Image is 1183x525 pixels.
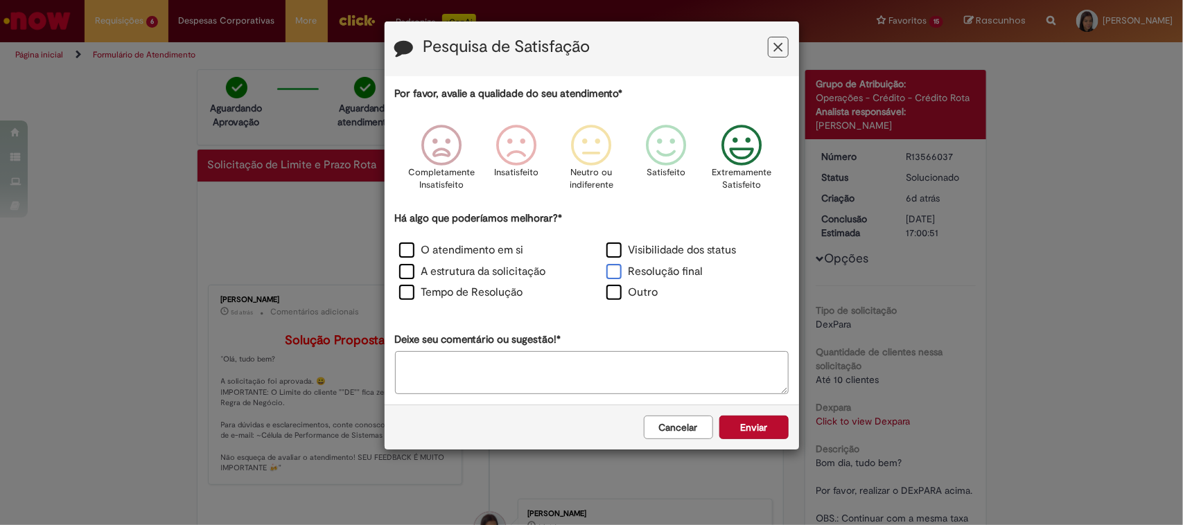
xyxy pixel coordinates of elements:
label: Deixe seu comentário ou sugestão!* [395,332,561,347]
p: Completamente Insatisfeito [408,166,475,192]
div: Há algo que poderíamos melhorar?* [395,211,789,305]
label: Visibilidade dos status [606,242,737,258]
div: Insatisfeito [481,114,552,209]
p: Extremamente Satisfeito [712,166,771,192]
label: A estrutura da solicitação [399,264,546,280]
div: Extremamente Satisfeito [706,114,777,209]
label: Outro [606,285,658,301]
button: Enviar [719,416,789,439]
label: Tempo de Resolução [399,285,523,301]
label: O atendimento em si [399,242,524,258]
div: Neutro ou indiferente [556,114,626,209]
label: Por favor, avalie a qualidade do seu atendimento* [395,87,623,101]
label: Pesquisa de Satisfação [423,38,590,56]
label: Resolução final [606,264,703,280]
div: Satisfeito [631,114,702,209]
button: Cancelar [644,416,713,439]
p: Insatisfeito [494,166,538,179]
p: Neutro ou indiferente [566,166,616,192]
p: Satisfeito [647,166,686,179]
div: Completamente Insatisfeito [406,114,477,209]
